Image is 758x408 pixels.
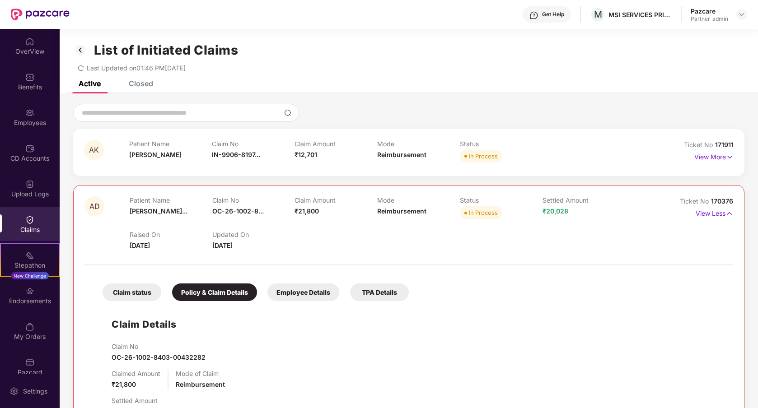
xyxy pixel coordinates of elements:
[350,283,409,301] div: TPA Details
[694,150,734,162] p: View More
[726,152,734,162] img: svg+xml;base64,PHN2ZyB4bWxucz0iaHR0cDovL3d3dy53My5vcmcvMjAwMC9zdmciIHdpZHRoPSIxNyIgaGVpZ2h0PSIxNy...
[295,140,377,148] p: Claim Amount
[377,196,460,204] p: Mode
[469,208,498,217] div: In Process
[295,196,377,204] p: Claim Amount
[284,109,291,116] img: svg+xml;base64,PHN2ZyBpZD0iU2VhcmNoLTMyeDMyIiB4bWxucz0iaHR0cDovL3d3dy53My5vcmcvMjAwMC9zdmciIHdpZH...
[529,11,538,20] img: svg+xml;base64,PHN2ZyBpZD0iSGVscC0zMngzMiIgeG1sbnM9Imh0dHA6Ly93d3cudzMub3JnLzIwMDAvc3ZnIiB3aWR0aD...
[691,15,728,23] div: Partner_admin
[25,358,34,367] img: svg+xml;base64,PHN2ZyBpZD0iUGF6Y2FyZCIgeG1sbnM9Imh0dHA6Ly93d3cudzMub3JnLzIwMDAvc3ZnIiB3aWR0aD0iMj...
[112,343,206,350] p: Claim No
[89,146,99,154] span: AK
[295,207,319,215] span: ₹21,800
[460,196,543,204] p: Status
[112,370,160,377] p: Claimed Amount
[715,141,734,148] span: 171911
[130,241,150,249] span: [DATE]
[20,387,50,396] div: Settings
[129,151,182,158] span: [PERSON_NAME]
[103,283,161,301] div: Claim status
[696,206,733,218] p: View Less
[460,140,543,148] p: Status
[295,151,317,158] span: ₹12,701
[94,42,238,58] h1: List of Initiated Claims
[79,79,101,88] div: Active
[87,64,186,72] span: Last Updated on 01:46 PM[DATE]
[377,207,426,215] span: Reimbursement
[73,42,88,58] img: svg+xml;base64,PHN2ZyB3aWR0aD0iMzIiIGhlaWdodD0iMzIiIHZpZXdCb3g9IjAgMCAzMiAzMiIgZmlsbD0ibm9uZSIgeG...
[25,287,34,296] img: svg+xml;base64,PHN2ZyBpZD0iRW5kb3JzZW1lbnRzIiB4bWxucz0iaHR0cDovL3d3dy53My5vcmcvMjAwMC9zdmciIHdpZH...
[212,231,295,238] p: Updated On
[377,140,460,148] p: Mode
[78,64,84,72] span: redo
[176,370,225,377] p: Mode of Claim
[176,380,225,388] span: Reimbursement
[212,151,260,158] span: IN-9906-8197...
[212,241,233,249] span: [DATE]
[542,11,564,18] div: Get Help
[25,215,34,224] img: svg+xml;base64,PHN2ZyBpZD0iQ2xhaW0iIHhtbG5zPSJodHRwOi8vd3d3LnczLm9yZy8yMDAwL3N2ZyIgd2lkdGg9IjIwIi...
[89,203,100,210] span: AD
[25,251,34,260] img: svg+xml;base64,PHN2ZyB4bWxucz0iaHR0cDovL3d3dy53My5vcmcvMjAwMC9zdmciIHdpZHRoPSIyMSIgaGVpZ2h0PSIyMC...
[267,283,339,301] div: Employee Details
[25,73,34,82] img: svg+xml;base64,PHN2ZyBpZD0iQmVuZWZpdHMiIHhtbG5zPSJodHRwOi8vd3d3LnczLm9yZy8yMDAwL3N2ZyIgd2lkdGg9Ij...
[212,207,264,215] span: OC-26-1002-8...
[130,207,187,215] span: [PERSON_NAME]...
[684,141,715,148] span: Ticket No
[25,322,34,331] img: svg+xml;base64,PHN2ZyBpZD0iTXlfT3JkZXJzIiBkYXRhLW5hbWU9Ik15IE9yZGVycyIgeG1sbnM9Imh0dHA6Ly93d3cudz...
[469,152,498,161] div: In Process
[608,10,672,19] div: MSI SERVICES PRIVATE LIMITED
[25,144,34,153] img: svg+xml;base64,PHN2ZyBpZD0iQ0RfQWNjb3VudHMiIGRhdGEtbmFtZT0iQ0QgQWNjb3VudHMiIHhtbG5zPSJodHRwOi8vd3...
[543,196,625,204] p: Settled Amount
[594,9,602,20] span: M
[377,151,426,158] span: Reimbursement
[25,108,34,117] img: svg+xml;base64,PHN2ZyBpZD0iRW1wbG95ZWVzIiB4bWxucz0iaHR0cDovL3d3dy53My5vcmcvMjAwMC9zdmciIHdpZHRoPS...
[25,180,34,189] img: svg+xml;base64,PHN2ZyBpZD0iVXBsb2FkX0xvZ3MiIGRhdGEtbmFtZT0iVXBsb2FkIExvZ3MiIHhtbG5zPSJodHRwOi8vd3...
[738,11,745,18] img: svg+xml;base64,PHN2ZyBpZD0iRHJvcGRvd24tMzJ4MzIiIHhtbG5zPSJodHRwOi8vd3d3LnczLm9yZy8yMDAwL3N2ZyIgd2...
[11,9,70,20] img: New Pazcare Logo
[112,317,177,332] h1: Claim Details
[130,196,212,204] p: Patient Name
[172,283,257,301] div: Policy & Claim Details
[711,197,733,205] span: 170376
[1,261,59,270] div: Stepathon
[680,197,711,205] span: Ticket No
[130,231,212,238] p: Raised On
[725,209,733,218] img: svg+xml;base64,PHN2ZyB4bWxucz0iaHR0cDovL3d3dy53My5vcmcvMjAwMC9zdmciIHdpZHRoPSIxNyIgaGVpZ2h0PSIxNy...
[691,7,728,15] div: Pazcare
[112,353,206,361] span: OC-26-1002-8403-00432282
[212,196,295,204] p: Claim No
[25,37,34,46] img: svg+xml;base64,PHN2ZyBpZD0iSG9tZSIgeG1sbnM9Imh0dHA6Ly93d3cudzMub3JnLzIwMDAvc3ZnIiB3aWR0aD0iMjAiIG...
[212,140,295,148] p: Claim No
[112,380,136,388] span: ₹21,800
[11,272,49,279] div: New Challenge
[543,207,568,215] span: ₹20,028
[112,397,158,404] p: Settled Amount
[129,79,153,88] div: Closed
[129,140,212,148] p: Patient Name
[9,387,19,396] img: svg+xml;base64,PHN2ZyBpZD0iU2V0dGluZy0yMHgyMCIgeG1sbnM9Imh0dHA6Ly93d3cudzMub3JnLzIwMDAvc3ZnIiB3aW...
